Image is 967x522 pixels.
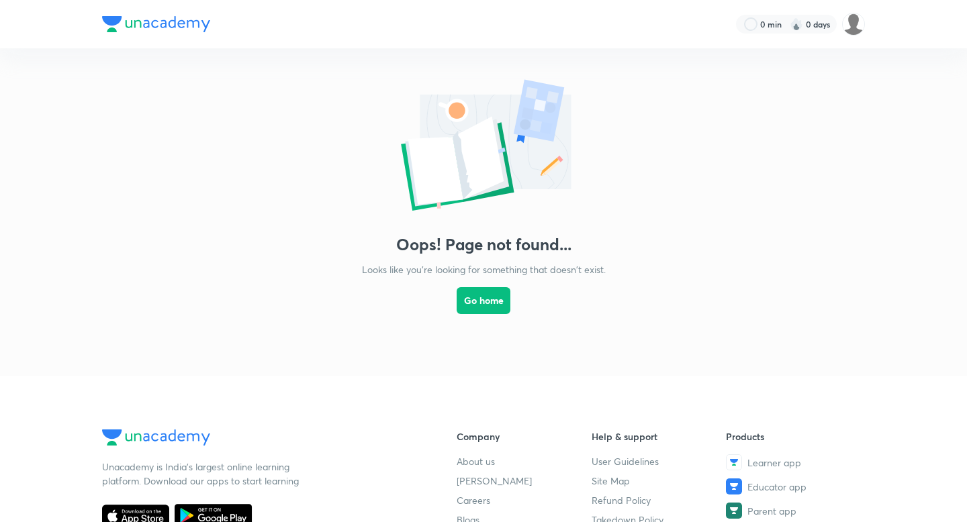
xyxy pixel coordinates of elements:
img: streak [790,17,803,31]
img: Company Logo [102,16,210,32]
a: Careers [457,493,592,507]
span: Careers [457,493,490,507]
h6: Company [457,429,592,443]
img: error [349,75,618,219]
img: Learner app [726,454,742,470]
h6: Products [726,429,861,443]
a: About us [457,454,592,468]
a: Educator app [726,478,861,494]
img: S M AKSHATHAjjjfhfjgjgkgkgkhk [842,13,865,36]
h6: Help & support [592,429,727,443]
span: Learner app [747,456,801,470]
a: Refund Policy [592,493,727,507]
p: Unacademy is India’s largest online learning platform. Download our apps to start learning [102,460,304,488]
a: Learner app [726,454,861,470]
img: Educator app [726,478,742,494]
a: User Guidelines [592,454,727,468]
a: Company Logo [102,429,414,449]
button: Go home [457,287,510,314]
img: Company Logo [102,429,210,446]
a: Go home [457,276,510,349]
p: Looks like you're looking for something that doesn't exist. [362,262,606,276]
h3: Oops! Page not found... [396,235,571,254]
img: Parent app [726,503,742,519]
a: Parent app [726,503,861,519]
a: [PERSON_NAME] [457,474,592,488]
span: Parent app [747,504,796,518]
span: Educator app [747,480,807,494]
a: Site Map [592,474,727,488]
